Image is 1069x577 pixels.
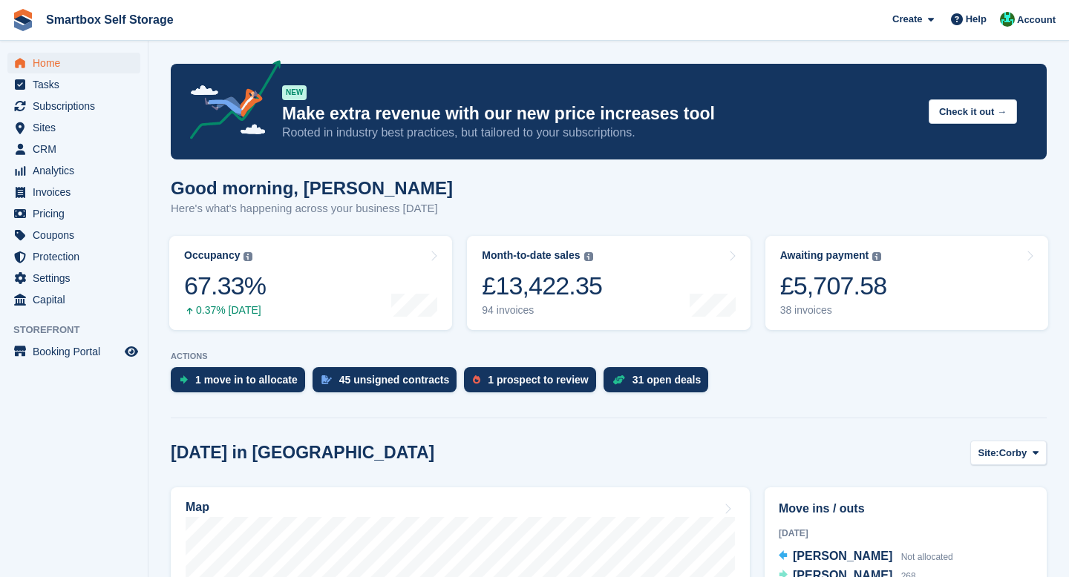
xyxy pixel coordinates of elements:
img: move_ins_to_allocate_icon-fdf77a2bb77ea45bf5b3d319d69a93e2d87916cf1d5bf7949dd705db3b84f3ca.svg [180,375,188,384]
a: menu [7,96,140,116]
span: Invoices [33,182,122,202]
a: menu [7,341,140,362]
div: 31 open deals [632,374,702,386]
span: Subscriptions [33,96,122,116]
img: price-adjustments-announcement-icon-8257ccfd72463d97f412b2fc003d46551f7dbcb40ab6d574587a9cd5c0d94... [177,60,281,145]
div: 1 prospect to review [488,374,588,386]
a: menu [7,203,140,224]
span: Help [966,12,987,27]
a: 1 move in to allocate [171,367,313,400]
div: 45 unsigned contracts [339,374,450,386]
p: ACTIONS [171,352,1047,361]
div: £5,707.58 [780,271,887,301]
a: 1 prospect to review [464,367,603,400]
a: menu [7,53,140,73]
span: Storefront [13,323,148,337]
img: prospect-51fa495bee0391a8d652442698ab0144808aea92771e9ea1ae160a38d050c398.svg [473,375,480,384]
a: 31 open deals [604,367,716,400]
span: Pricing [33,203,122,224]
a: Preview store [122,343,140,360]
a: menu [7,246,140,267]
img: icon-info-grey-7440780725fd019a000dd9b08b2336e03edf1995a4989e88bcd33f0948082b44.svg [243,252,252,261]
img: stora-icon-8386f47178a22dfd0bd8f6a31ec36ba5ce8667c1dd55bd0f319d3a0aa187defe.svg [12,9,34,31]
span: Capital [33,289,122,310]
span: Tasks [33,74,122,95]
p: Make extra revenue with our new price increases tool [282,103,917,125]
span: Booking Portal [33,341,122,362]
img: deal-1b604bf984904fb50ccaf53a9ad4b4a5d6e5aea283cecdc64d6e3604feb123c2.svg [612,375,625,385]
a: 45 unsigned contracts [313,367,465,400]
h2: Map [186,501,209,514]
img: contract_signature_icon-13c848040528278c33f63329250d36e43548de30e8caae1d1a13099fd9432cc5.svg [321,375,332,384]
span: Settings [33,268,122,288]
div: 94 invoices [482,304,602,317]
span: Corby [999,446,1027,461]
h2: [DATE] in [GEOGRAPHIC_DATA] [171,443,434,463]
button: Site: Corby [970,441,1047,465]
h2: Move ins / outs [779,500,1033,518]
a: [PERSON_NAME] Not allocated [779,547,953,567]
span: Protection [33,246,122,267]
img: icon-info-grey-7440780725fd019a000dd9b08b2336e03edf1995a4989e88bcd33f0948082b44.svg [872,252,881,261]
span: Analytics [33,160,122,181]
div: NEW [282,85,307,100]
span: Coupons [33,225,122,245]
div: [DATE] [779,527,1033,540]
a: menu [7,117,140,138]
div: £13,422.35 [482,271,602,301]
a: menu [7,139,140,159]
a: Smartbox Self Storage [40,7,180,32]
span: Home [33,53,122,73]
img: icon-info-grey-7440780725fd019a000dd9b08b2336e03edf1995a4989e88bcd33f0948082b44.svg [584,252,593,261]
a: menu [7,182,140,202]
a: menu [7,160,140,181]
span: CRM [33,139,122,159]
span: [PERSON_NAME] [793,550,892,562]
div: Month-to-date sales [482,249,580,262]
span: Not allocated [901,552,953,562]
a: menu [7,74,140,95]
div: Awaiting payment [780,249,869,262]
button: Check it out → [929,99,1017,124]
a: Awaiting payment £5,707.58 38 invoices [765,236,1048,330]
div: 67.33% [184,271,266,301]
p: Here's what's happening across your business [DATE] [171,200,453,217]
span: Account [1017,13,1056,27]
a: menu [7,225,140,245]
div: 0.37% [DATE] [184,304,266,317]
a: menu [7,268,140,288]
a: Month-to-date sales £13,422.35 94 invoices [467,236,750,330]
span: Sites [33,117,122,138]
a: Occupancy 67.33% 0.37% [DATE] [169,236,452,330]
p: Rooted in industry best practices, but tailored to your subscriptions. [282,125,917,141]
div: 38 invoices [780,304,887,317]
h1: Good morning, [PERSON_NAME] [171,178,453,198]
a: menu [7,289,140,310]
span: Create [892,12,922,27]
div: 1 move in to allocate [195,374,298,386]
span: Site: [978,446,999,461]
img: Elinor Shepherd [1000,12,1015,27]
div: Occupancy [184,249,240,262]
